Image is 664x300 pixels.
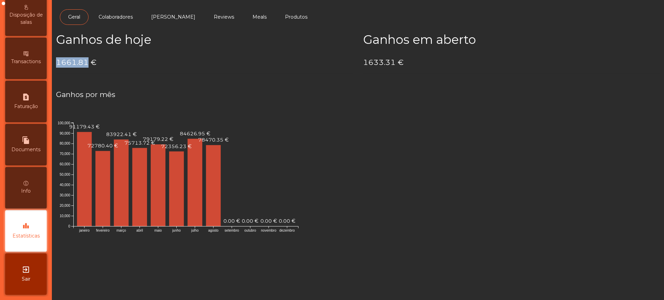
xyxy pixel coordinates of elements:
[59,142,70,145] text: 80,000
[154,229,162,232] text: maio
[59,152,70,156] text: 70,000
[59,131,70,135] text: 90,000
[22,222,30,231] i: leaderboard
[260,218,277,224] text: 0.00 €
[59,193,70,197] text: 30,000
[22,136,30,144] i: file_copy
[279,229,295,232] text: dezembro
[180,130,210,137] text: 84626.95 €
[56,89,660,100] h4: Ganhos por mês
[59,183,70,187] text: 40,000
[363,32,660,47] h2: Ganhos em aberto
[161,143,192,149] text: 72356.23 €
[124,139,155,146] text: 75713.72 €
[223,218,240,224] text: 0.00 €
[7,11,45,26] span: Disposição de salas
[21,187,31,195] span: Info
[58,121,71,125] text: 100,000
[279,218,295,224] text: 0.00 €
[198,137,229,143] text: 78470.35 €
[363,57,660,68] h4: 1633.31 €
[172,229,181,232] text: junho
[261,229,277,232] text: novembro
[277,9,316,25] a: Produtos
[12,232,40,240] span: Estatísticas
[117,229,126,232] text: março
[56,57,353,68] h4: 1661.81 €
[14,103,38,110] span: Faturação
[87,143,118,149] text: 72780.40 €
[191,229,199,232] text: julho
[208,229,219,232] text: agosto
[79,229,90,232] text: janeiro
[59,162,70,166] text: 60,000
[69,124,100,130] text: 91179.43 €
[205,9,242,25] a: Reviews
[96,229,110,232] text: fevereiro
[56,32,353,47] h2: Ganhos de hoje
[90,9,141,25] a: Colaboradores
[60,9,89,25] a: Geral
[224,229,239,232] text: setembro
[59,214,70,218] text: 10,000
[22,265,30,274] i: exit_to_app
[11,58,41,65] span: Transactions
[143,9,204,25] a: [PERSON_NAME]
[22,275,30,283] span: Sair
[136,229,143,232] text: abril
[68,224,70,228] text: 0
[59,173,70,176] text: 50,000
[106,131,137,137] text: 83922.41 €
[59,204,70,207] text: 20,000
[143,136,173,142] text: 79179.22 €
[245,229,256,232] text: outubro
[11,146,40,153] span: Documents
[244,9,275,25] a: Meals
[242,218,258,224] text: 0.00 €
[22,93,30,101] i: request_page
